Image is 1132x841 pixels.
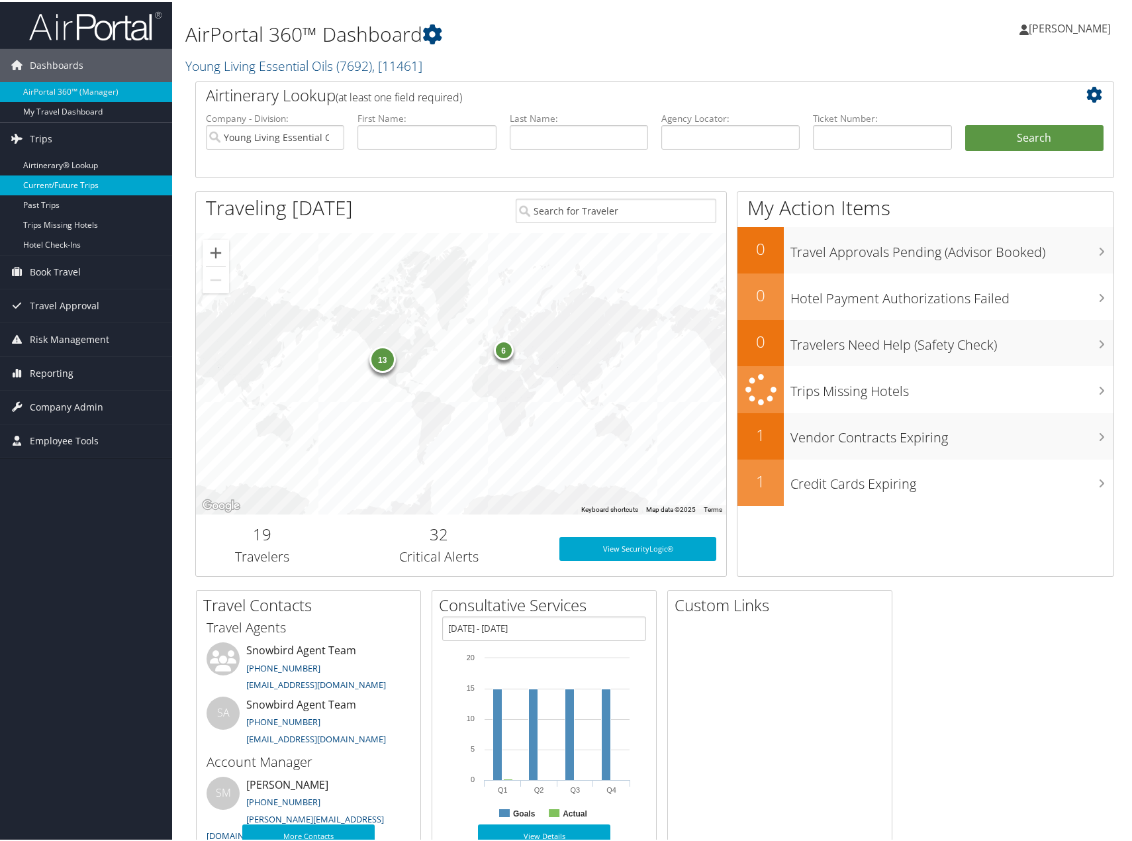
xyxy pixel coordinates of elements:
h1: Traveling [DATE] [206,192,353,220]
text: Q4 [606,784,616,792]
tspan: 0 [471,773,475,781]
a: Terms (opens in new tab) [704,504,722,511]
h3: Critical Alerts [338,546,540,564]
h2: 0 [737,282,784,305]
span: ( 7692 ) [336,55,372,73]
span: Trips [30,121,52,154]
tspan: 10 [467,713,475,720]
label: Company - Division: [206,110,344,123]
span: Company Admin [30,389,103,422]
h2: Travel Contacts [203,592,420,615]
span: Dashboards [30,47,83,80]
div: 6 [493,338,513,358]
text: Q1 [498,784,508,792]
span: Risk Management [30,321,109,354]
h1: AirPortal 360™ Dashboard [185,19,811,46]
a: [EMAIL_ADDRESS][DOMAIN_NAME] [246,677,386,689]
text: Actual [563,807,587,816]
a: 1Vendor Contracts Expiring [737,411,1113,458]
h2: Consultative Services [439,592,656,615]
h2: 0 [737,328,784,351]
span: Book Travel [30,254,81,287]
img: Google [199,495,243,513]
a: 0Travel Approvals Pending (Advisor Booked) [737,225,1113,272]
a: [PERSON_NAME][EMAIL_ADDRESS][DOMAIN_NAME] [207,811,384,840]
text: Goals [513,807,536,816]
a: Trips Missing Hotels [737,364,1113,411]
h3: Credit Cards Expiring [790,466,1113,491]
h2: Airtinerary Lookup [206,82,1027,105]
a: 0Travelers Need Help (Safety Check) [737,318,1113,364]
span: [PERSON_NAME] [1029,19,1111,34]
span: , [ 11461 ] [372,55,422,73]
a: 0Hotel Payment Authorizations Failed [737,272,1113,318]
label: First Name: [357,110,496,123]
button: Zoom in [203,238,229,264]
h2: 1 [737,468,784,491]
label: Agency Locator: [661,110,800,123]
label: Last Name: [510,110,648,123]
button: Search [965,123,1104,150]
div: 13 [369,344,395,371]
text: Q2 [534,784,544,792]
div: SA [207,695,240,728]
span: Travel Approval [30,287,99,321]
h2: 0 [737,236,784,258]
text: Q3 [571,784,581,792]
h2: 1 [737,422,784,444]
h3: Vendor Contracts Expiring [790,420,1113,445]
a: [EMAIL_ADDRESS][DOMAIN_NAME] [246,731,386,743]
li: Snowbird Agent Team [200,640,417,695]
tspan: 20 [467,652,475,660]
div: SM [207,775,240,808]
span: Reporting [30,355,73,388]
a: Young Living Essential Oils [185,55,422,73]
a: [PHONE_NUMBER] [246,660,320,672]
h2: Custom Links [675,592,892,615]
span: Map data ©2025 [646,504,696,511]
span: Employee Tools [30,422,99,456]
a: [PHONE_NUMBER] [246,794,320,806]
h3: Travel Approvals Pending (Advisor Booked) [790,234,1113,260]
h3: Travelers Need Help (Safety Check) [790,327,1113,352]
h1: My Action Items [737,192,1113,220]
a: 1Credit Cards Expiring [737,458,1113,504]
label: Ticket Number: [813,110,951,123]
h3: Trips Missing Hotels [790,373,1113,399]
input: Search for Traveler [516,197,717,221]
a: [PHONE_NUMBER] [246,714,320,726]
h3: Account Manager [207,751,410,769]
tspan: 5 [471,743,475,751]
img: airportal-logo.png [29,9,162,40]
span: (at least one field required) [336,88,462,103]
button: Zoom out [203,265,229,291]
button: Keyboard shortcuts [581,503,638,513]
h3: Travel Agents [207,617,410,635]
a: View SecurityLogic® [559,535,716,559]
li: Snowbird Agent Team [200,695,417,749]
h3: Travelers [206,546,318,564]
h3: Hotel Payment Authorizations Failed [790,281,1113,306]
tspan: 15 [467,682,475,690]
a: [PERSON_NAME] [1019,7,1124,46]
h2: 32 [338,521,540,544]
a: Open this area in Google Maps (opens a new window) [199,495,243,513]
h2: 19 [206,521,318,544]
